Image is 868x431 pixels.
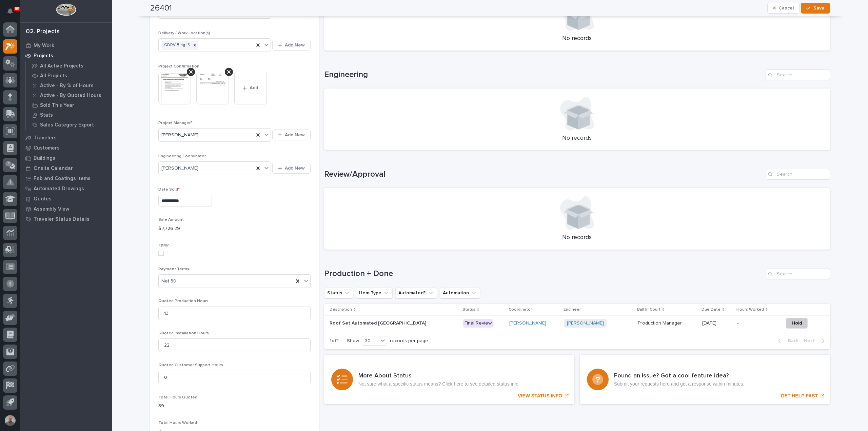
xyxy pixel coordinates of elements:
p: Due Date [702,306,721,313]
a: GET HELP FAST [580,355,830,404]
span: Add New [285,42,305,48]
input: Search [766,169,830,180]
p: Not sure what a specific status means? Click here to see detailed status info [358,381,518,387]
button: Item Type [356,288,393,298]
a: Fab and Coatings Items [20,173,112,183]
span: T&M? [158,243,169,248]
div: Final Review [463,319,493,328]
span: Date Sold [158,188,180,192]
p: - [737,319,740,326]
span: Save [813,5,825,11]
p: Buildings [34,155,55,161]
p: Sales Category Export [40,122,94,128]
div: 30 [362,337,378,345]
span: [PERSON_NAME] [161,165,198,172]
input: Search [766,70,830,80]
p: 1 of 1 [324,333,344,349]
h2: 26401 [150,3,172,13]
a: Onsite Calendar [20,163,112,173]
tr: Roof Set Automated [GEOGRAPHIC_DATA]Roof Set Automated [GEOGRAPHIC_DATA] Final Review[PERSON_NAME... [324,316,830,331]
input: Search [766,269,830,279]
p: Ball In Court [637,306,660,313]
span: Back [784,338,798,344]
a: Traveler Status Details [20,214,112,224]
span: Cancel [778,5,794,11]
p: Automated Drawings [34,186,84,192]
button: Next [801,338,830,344]
p: No records [332,234,822,241]
a: All Projects [26,71,112,80]
span: Payment Terms [158,267,189,271]
a: All Active Projects [26,61,112,71]
a: Active - By % of Hours [26,81,112,90]
h3: More About Status [358,372,518,380]
p: Active - By % of Hours [40,83,94,89]
h1: Production + Done [324,269,763,279]
span: Quoted Production Hours [158,299,209,303]
p: Show [347,338,359,344]
p: All Active Projects [40,63,83,69]
button: Add [234,72,267,104]
a: Active - By Quoted Hours [26,91,112,100]
span: Total Hours Quoted [158,395,197,399]
button: Add New [272,163,310,174]
a: My Work [20,40,112,51]
a: Sales Category Export [26,120,112,130]
a: Buildings [20,153,112,163]
div: Notifications69 [8,8,17,19]
p: Engineer [564,306,581,313]
span: Sale Amount [158,218,184,222]
p: Active - By Quoted Hours [40,93,101,99]
span: Add New [285,132,305,138]
a: Quotes [20,194,112,204]
span: Quoted Customer Support Hours [158,363,223,367]
p: Stats [40,112,53,118]
button: users-avatar [3,413,17,428]
h1: Review/Approval [324,170,763,179]
button: Notifications [3,4,17,18]
p: Travelers [34,135,57,141]
h3: Found an issue? Got a cool feature idea? [614,372,744,380]
p: records per page [390,338,428,344]
p: Quotes [34,196,52,202]
button: Add New [272,40,310,51]
span: Quoted Installation Hours [158,331,209,335]
h1: Engineering [324,70,763,80]
button: Save [801,3,830,14]
span: Add New [285,165,305,171]
p: Roof Set Automated [GEOGRAPHIC_DATA] [330,319,428,326]
p: Submit your requests here and get a response within minutes. [614,381,744,387]
span: Add [250,85,258,91]
a: Stats [26,110,112,120]
span: Delivery / Work Location(s) [158,31,210,35]
p: GET HELP FAST [781,393,818,399]
p: Customers [34,145,60,151]
p: All Projects [40,73,67,79]
span: Engineering Coordinator [158,154,206,158]
p: Coordinator [509,306,532,313]
span: [PERSON_NAME] [161,132,198,139]
p: Production Manager [638,319,683,326]
p: Projects [34,53,53,59]
a: VIEW STATUS INFO [324,355,574,404]
a: Travelers [20,133,112,143]
span: Total Hours Worked [158,421,197,425]
p: Sold This Year [40,102,74,109]
button: Automation [440,288,480,298]
div: GDRV Bldg 15 [162,41,191,50]
button: Cancel [767,3,800,14]
p: No records [332,35,822,42]
p: $ 7,726.29 [158,225,311,232]
div: 02. Projects [26,28,60,36]
a: Sold This Year [26,100,112,110]
p: Fab and Coatings Items [34,176,91,182]
a: Assembly View [20,204,112,214]
a: Automated Drawings [20,183,112,194]
p: 39 [158,403,311,410]
span: Project Confirmation [158,64,199,68]
a: Projects [20,51,112,61]
p: Hours Worked [736,306,764,313]
p: [DATE] [702,320,732,326]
